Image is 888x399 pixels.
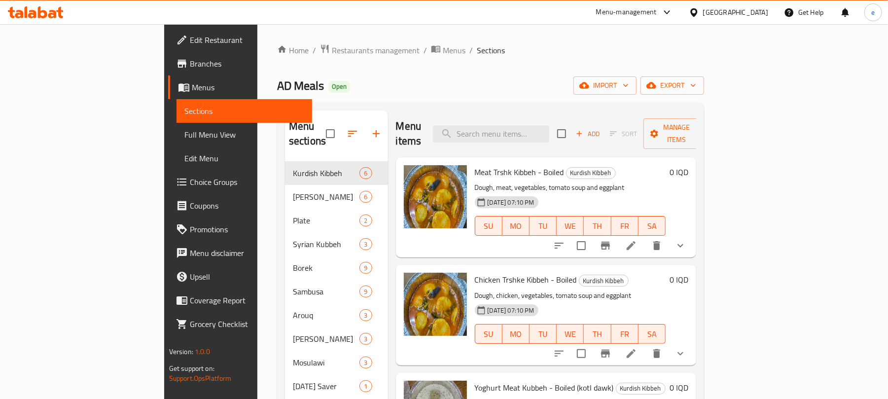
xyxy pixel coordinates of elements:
div: [PERSON_NAME]3 [285,327,388,351]
span: 2 [360,216,371,225]
span: Sort sections [341,122,364,145]
h6: 0 IQD [670,381,688,395]
span: Add item [572,126,604,142]
div: items [359,191,372,203]
a: Restaurants management [320,44,420,57]
span: Plate [293,215,359,226]
button: SA [639,216,666,236]
span: Kurdish Kibbeh [567,167,615,179]
button: TU [530,324,557,344]
button: SA [639,324,666,344]
a: Choice Groups [168,170,313,194]
div: items [359,286,372,297]
button: TH [584,324,611,344]
button: Add [572,126,604,142]
a: Grocery Checklist [168,312,313,336]
span: Arouq [293,309,359,321]
div: items [359,357,372,368]
span: TH [588,219,607,233]
span: Version: [169,345,193,358]
div: items [359,309,372,321]
span: Mosulawi [293,357,359,368]
div: Halabi Kibbeh [293,191,359,203]
div: Sambusa [293,286,359,297]
button: Branch-specific-item [594,342,617,365]
span: MO [506,327,526,341]
div: items [359,262,372,274]
div: [PERSON_NAME]6 [285,185,388,209]
span: Chicken Trshke Kibbeh - Boiled [475,272,577,287]
div: Kurdish Kibbeh [579,275,629,287]
button: SU [475,216,502,236]
span: export [648,79,696,92]
img: Meat Trshk Kibbeh - Boiled [404,165,467,228]
span: Select to update [571,343,592,364]
span: 9 [360,263,371,273]
div: Ramadan Saver [293,380,359,392]
span: Coupons [190,200,305,212]
div: items [359,238,372,250]
a: Edit menu item [625,348,637,360]
a: Edit menu item [625,240,637,252]
span: [PERSON_NAME] [293,191,359,203]
div: Syrian Kubbeh3 [285,232,388,256]
li: / [424,44,427,56]
span: 6 [360,169,371,178]
span: Borek [293,262,359,274]
a: Edit Menu [177,146,313,170]
a: Edit Restaurant [168,28,313,52]
button: delete [645,342,669,365]
a: Menus [168,75,313,99]
button: show more [669,342,692,365]
a: Support.OpsPlatform [169,372,232,385]
div: Borek9 [285,256,388,280]
button: SU [475,324,502,344]
a: Promotions [168,218,313,241]
span: SA [642,327,662,341]
span: TU [533,327,553,341]
div: Plate2 [285,209,388,232]
span: import [581,79,629,92]
button: Add section [364,122,388,145]
input: search [433,125,549,143]
div: items [359,215,372,226]
button: sort-choices [547,234,571,257]
div: Arouq3 [285,303,388,327]
span: [DATE] 07:10 PM [484,198,538,207]
svg: Show Choices [675,348,686,360]
button: MO [502,216,530,236]
span: Promotions [190,223,305,235]
li: / [469,44,473,56]
span: WE [561,219,580,233]
div: [DATE] Saver1 [285,374,388,398]
div: Kurdish Kibbeh [566,167,616,179]
button: FR [611,324,639,344]
h6: 0 IQD [670,273,688,287]
span: 3 [360,311,371,320]
span: Upsell [190,271,305,283]
a: Menu disclaimer [168,241,313,265]
span: [DATE] Saver [293,380,359,392]
button: WE [557,216,584,236]
span: Syrian Kubbeh [293,238,359,250]
div: Menu-management [596,6,657,18]
span: Edit Restaurant [190,34,305,46]
span: [DATE] 07:10 PM [484,306,538,315]
span: e [871,7,875,18]
button: show more [669,234,692,257]
div: items [359,333,372,345]
span: 6 [360,192,371,202]
div: Sambusa9 [285,280,388,303]
span: Restaurants management [332,44,420,56]
span: WE [561,327,580,341]
span: SA [642,219,662,233]
span: 1 [360,382,371,391]
button: delete [645,234,669,257]
a: Coverage Report [168,289,313,312]
span: MO [506,219,526,233]
span: 3 [360,358,371,367]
